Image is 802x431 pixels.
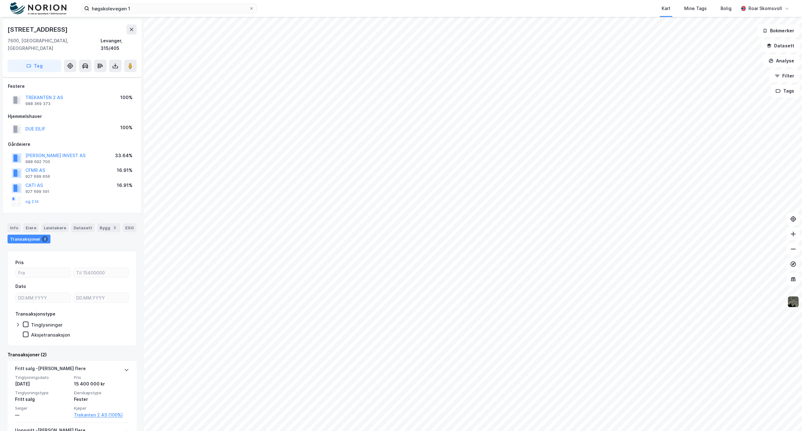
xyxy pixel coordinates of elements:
div: Transaksjonstype [15,310,55,318]
div: Bolig [721,5,732,12]
span: Kjøper [74,406,129,411]
div: Pris [15,259,24,266]
input: Fra [16,268,70,277]
div: 100% [120,124,133,131]
div: — [15,411,70,419]
div: 15 400 000 kr [74,380,129,388]
iframe: Chat Widget [771,401,802,431]
input: DD.MM.YYYY [16,293,70,302]
div: Festere [8,82,136,90]
div: Roar Skomsvoll [748,5,782,12]
div: Mine Tags [684,5,707,12]
input: Søk på adresse, matrikkel, gårdeiere, leietakere eller personer [89,4,249,13]
div: 16.91% [117,167,133,174]
input: DD.MM.YYYY [74,293,128,302]
button: Tag [8,60,61,72]
span: Tinglysningstype [15,390,70,396]
img: 9k= [787,296,799,308]
div: 16.91% [117,182,133,189]
div: 100% [120,94,133,101]
div: Hjemmelshaver [8,113,136,120]
div: [DATE] [15,380,70,388]
button: Tags [770,85,799,97]
div: 927 699 591 [25,189,49,194]
div: Transaksjoner (2) [8,351,137,359]
span: Selger [15,406,70,411]
div: Bygg [97,223,120,232]
div: Leietakere [41,223,69,232]
div: 7600, [GEOGRAPHIC_DATA], [GEOGRAPHIC_DATA] [8,37,101,52]
span: Pris [74,375,129,380]
input: Til 15400000 [74,268,128,277]
div: Gårdeiere [8,141,136,148]
div: 2 [42,236,48,242]
button: Bokmerker [757,24,799,37]
div: 927 699 656 [25,174,50,179]
div: Fritt salg - [PERSON_NAME] flere [15,365,86,375]
div: 3 [112,225,118,231]
div: Info [8,223,21,232]
div: ESG [123,223,136,232]
a: Trekanten 2 AS (100%) [74,411,129,419]
div: Transaksjoner [8,235,50,243]
div: Kart [662,5,670,12]
div: Dato [15,283,26,290]
span: Tinglysningsdato [15,375,70,380]
div: [STREET_ADDRESS] [8,24,69,35]
div: Fritt salg [15,396,70,403]
button: Datasett [761,40,799,52]
div: 988 369 373 [25,101,50,106]
button: Filter [769,70,799,82]
div: 33.64% [115,152,133,159]
div: Datasett [71,223,95,232]
span: Eierskapstype [74,390,129,396]
button: Analyse [763,55,799,67]
div: Aksjetransaksjon [31,332,70,338]
div: 988 692 700 [25,159,50,164]
div: Eiere [23,223,39,232]
img: norion-logo.80e7a08dc31c2e691866.png [10,2,66,15]
div: Fester [74,396,129,403]
div: Levanger, 315/405 [101,37,137,52]
div: Tinglysninger [31,322,63,328]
